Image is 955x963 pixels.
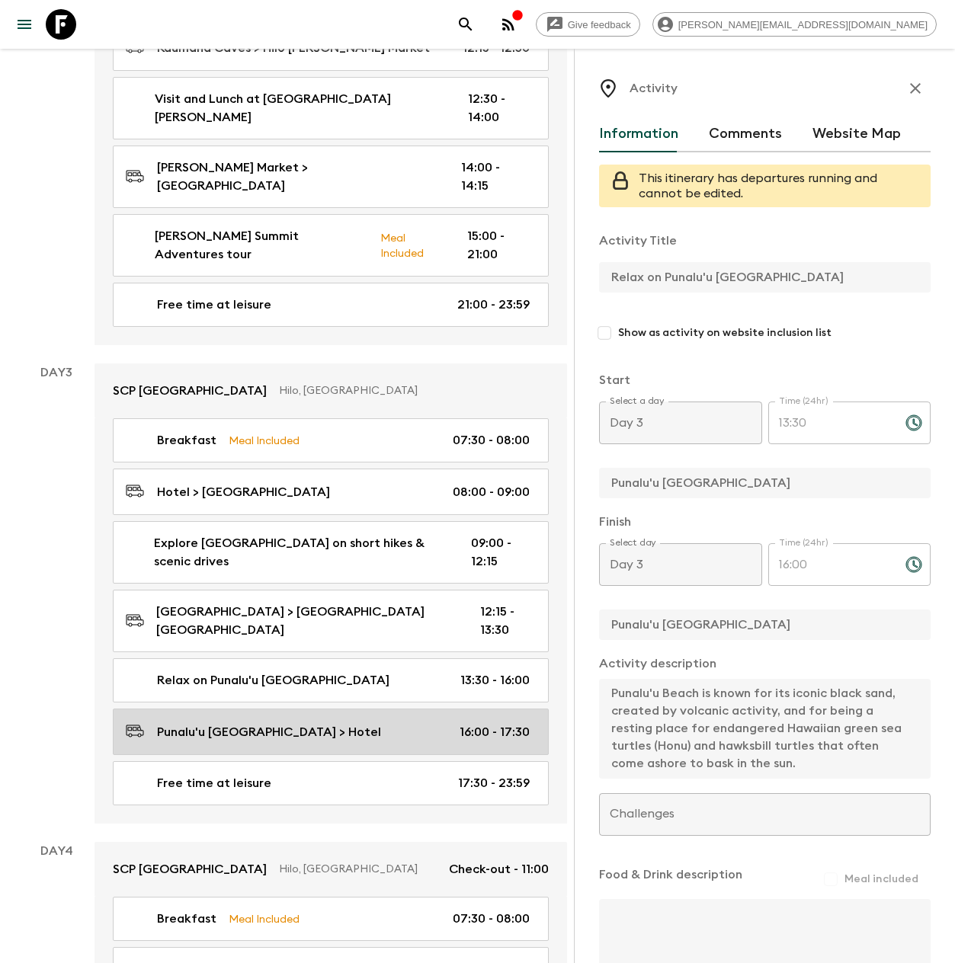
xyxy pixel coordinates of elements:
p: Explore [GEOGRAPHIC_DATA] on short hikes & scenic drives [154,534,447,571]
p: Breakfast [157,910,216,928]
p: Free time at leisure [157,296,271,314]
p: 08:00 - 09:00 [453,483,530,501]
label: Select a day [610,395,664,408]
p: Day 3 [18,363,95,382]
button: Comments [709,116,782,152]
p: Hilo, [GEOGRAPHIC_DATA] [279,383,537,398]
a: BreakfastMeal Included07:30 - 08:00 [113,897,549,941]
p: Check-out - 11:00 [449,860,549,878]
div: [PERSON_NAME][EMAIL_ADDRESS][DOMAIN_NAME] [652,12,937,37]
label: Time (24hr) [779,536,828,549]
a: Free time at leisure21:00 - 23:59 [113,283,549,327]
p: Food & Drink description [599,865,742,893]
p: Activity Title [599,232,931,250]
textarea: Punalu'u Beach is known for its iconic black sand, created by volcanic activity, and for being a ... [599,679,918,779]
p: Activity description [599,654,931,673]
button: menu [9,9,40,40]
p: 13:30 - 16:00 [460,671,530,689]
p: Hotel > [GEOGRAPHIC_DATA] [157,483,330,501]
p: 17:30 - 23:59 [458,774,530,792]
span: Give feedback [559,19,639,30]
a: [PERSON_NAME] Market > [GEOGRAPHIC_DATA]14:00 - 14:15 [113,146,549,208]
p: Breakfast [157,431,216,450]
p: [PERSON_NAME] Summit Adventures tour [155,227,368,264]
a: Explore [GEOGRAPHIC_DATA] on short hikes & scenic drives09:00 - 12:15 [113,521,549,584]
p: Meal Included [380,229,443,261]
p: 21:00 - 23:59 [457,296,530,314]
p: 14:00 - 14:15 [461,158,530,195]
p: Visit and Lunch at [GEOGRAPHIC_DATA][PERSON_NAME] [155,90,444,126]
a: Hotel > [GEOGRAPHIC_DATA]08:00 - 09:00 [113,469,549,515]
a: Give feedback [536,12,640,37]
p: Meal Included [229,910,300,927]
p: Activity [630,79,678,98]
button: Website Map [812,116,901,152]
p: Meal Included [229,432,300,449]
a: SCP [GEOGRAPHIC_DATA]Hilo, [GEOGRAPHIC_DATA] [95,363,567,418]
p: Punalu'u [GEOGRAPHIC_DATA] > Hotel [157,723,381,741]
p: Relax on Punalu'u [GEOGRAPHIC_DATA] [157,671,389,689]
p: Day 4 [18,842,95,860]
span: Meal included [844,872,918,887]
a: [PERSON_NAME] Summit Adventures tourMeal Included15:00 - 21:00 [113,214,549,277]
p: Start [599,371,931,389]
a: SCP [GEOGRAPHIC_DATA]Hilo, [GEOGRAPHIC_DATA]Check-out - 11:00 [95,842,567,897]
a: Punalu'u [GEOGRAPHIC_DATA] > Hotel16:00 - 17:30 [113,709,549,755]
p: [GEOGRAPHIC_DATA] > [GEOGRAPHIC_DATA] [GEOGRAPHIC_DATA] [156,603,456,639]
p: Hilo, [GEOGRAPHIC_DATA] [279,862,437,877]
p: 12:30 - 14:00 [468,90,530,126]
span: Show as activity on website inclusion list [618,325,832,341]
a: Relax on Punalu'u [GEOGRAPHIC_DATA]13:30 - 16:00 [113,658,549,702]
p: 07:30 - 08:00 [453,431,530,450]
p: Free time at leisure [157,774,271,792]
a: Free time at leisure17:30 - 23:59 [113,761,549,805]
a: Visit and Lunch at [GEOGRAPHIC_DATA][PERSON_NAME]12:30 - 14:00 [113,77,549,139]
p: Finish [599,513,931,531]
input: hh:mm [768,543,893,586]
p: SCP [GEOGRAPHIC_DATA] [113,860,267,878]
label: Select day [610,536,656,549]
p: 09:00 - 12:15 [471,534,530,571]
p: [PERSON_NAME] Market > [GEOGRAPHIC_DATA] [157,158,437,195]
p: 16:00 - 17:30 [460,723,530,741]
a: BreakfastMeal Included07:30 - 08:00 [113,418,549,462]
p: SCP [GEOGRAPHIC_DATA] [113,382,267,400]
p: 07:30 - 08:00 [453,910,530,928]
input: hh:mm [768,402,893,444]
button: Information [599,116,678,152]
p: 15:00 - 21:00 [467,227,530,264]
span: This itinerary has departures running and cannot be edited. [639,172,877,200]
a: [GEOGRAPHIC_DATA] > [GEOGRAPHIC_DATA] [GEOGRAPHIC_DATA]12:15 - 13:30 [113,590,549,652]
button: search adventures [450,9,481,40]
p: 12:15 - 13:30 [480,603,530,639]
label: Time (24hr) [779,395,828,408]
span: [PERSON_NAME][EMAIL_ADDRESS][DOMAIN_NAME] [670,19,936,30]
